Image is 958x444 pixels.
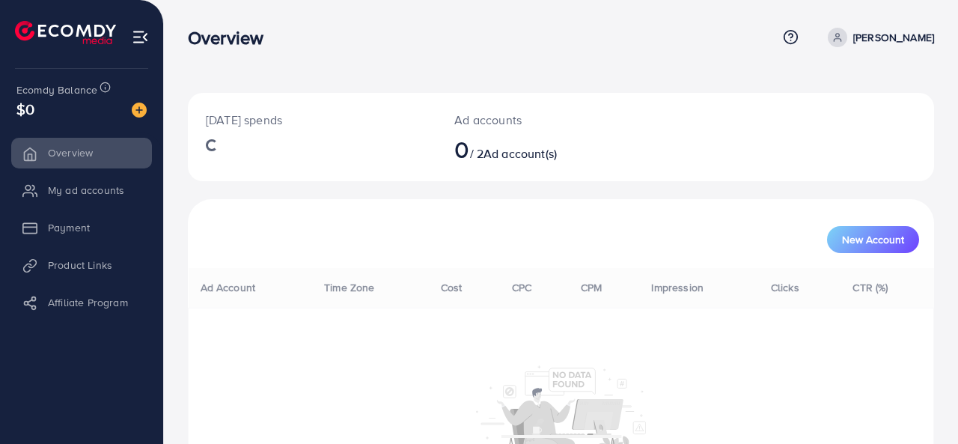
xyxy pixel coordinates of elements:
span: $0 [16,98,34,120]
p: [PERSON_NAME] [853,28,934,46]
h2: / 2 [454,135,605,163]
span: Ecomdy Balance [16,82,97,97]
img: logo [15,21,116,44]
h3: Overview [188,27,275,49]
span: New Account [842,234,904,245]
p: Ad accounts [454,111,605,129]
p: [DATE] spends [206,111,418,129]
img: menu [132,28,149,46]
span: 0 [454,132,469,166]
a: [PERSON_NAME] [822,28,934,47]
span: Ad account(s) [483,145,557,162]
button: New Account [827,226,919,253]
img: image [132,103,147,118]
